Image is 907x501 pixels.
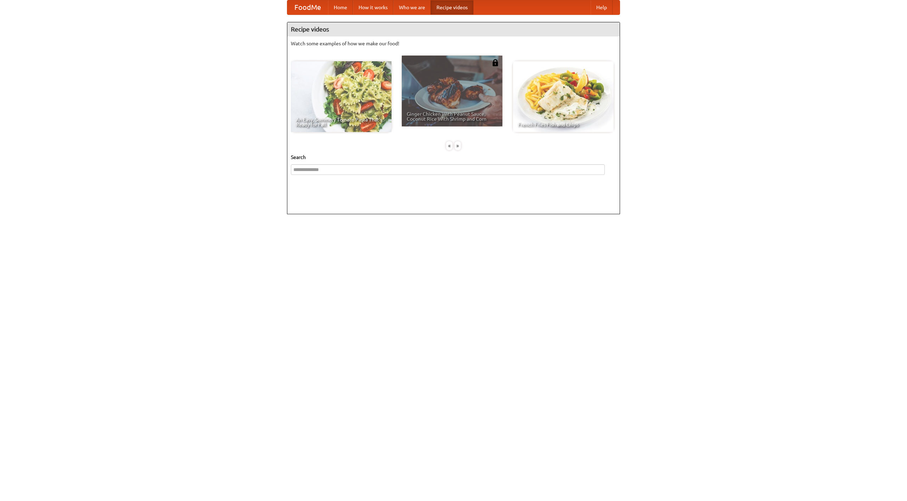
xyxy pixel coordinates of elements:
[393,0,431,15] a: Who we are
[291,154,616,161] h5: Search
[591,0,613,15] a: Help
[492,59,499,66] img: 483408.png
[287,0,328,15] a: FoodMe
[353,0,393,15] a: How it works
[446,141,452,150] div: «
[287,22,620,36] h4: Recipe videos
[518,122,609,127] span: French Fries Fish and Chips
[296,117,387,127] span: An Easy, Summery Tomato Pasta That's Ready for Fall
[455,141,461,150] div: »
[328,0,353,15] a: Home
[291,40,616,47] p: Watch some examples of how we make our food!
[431,0,473,15] a: Recipe videos
[291,61,391,132] a: An Easy, Summery Tomato Pasta That's Ready for Fall
[513,61,614,132] a: French Fries Fish and Chips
